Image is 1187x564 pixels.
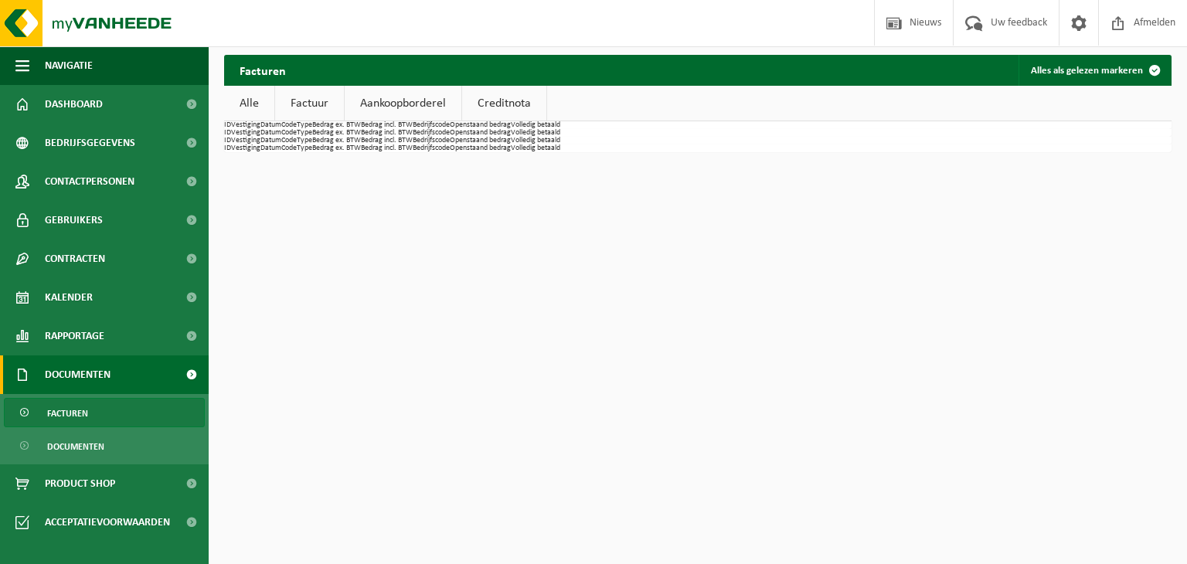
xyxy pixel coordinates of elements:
th: Code [281,121,297,129]
th: ID [224,137,231,144]
th: Vestiging [231,121,260,129]
th: Volledig betaald [511,137,560,144]
a: Facturen [4,398,205,427]
th: ID [224,121,231,129]
th: Volledig betaald [511,121,560,129]
a: Aankoopborderel [345,86,461,121]
span: Documenten [47,432,104,461]
th: Bedrag ex. BTW [312,144,361,152]
th: Bedrag incl. BTW [361,137,413,144]
th: Vestiging [231,144,260,152]
button: Alles als gelezen markeren [1019,55,1170,86]
a: Documenten [4,431,205,460]
th: Openstaand bedrag [450,144,511,152]
th: Bedrag incl. BTW [361,129,413,137]
th: Datum [260,144,281,152]
a: Factuur [275,86,344,121]
span: Facturen [47,399,88,428]
span: Documenten [45,355,111,394]
th: Bedrag incl. BTW [361,121,413,129]
span: Navigatie [45,46,93,85]
span: Contactpersonen [45,162,134,201]
span: Acceptatievoorwaarden [45,503,170,542]
th: Openstaand bedrag [450,121,511,129]
span: Product Shop [45,464,115,503]
th: Bedrijfscode [413,121,450,129]
th: Bedrag ex. BTW [312,137,361,144]
th: Vestiging [231,137,260,144]
th: Bedrijfscode [413,129,450,137]
span: Bedrijfsgegevens [45,124,135,162]
th: Bedrag ex. BTW [312,121,361,129]
th: ID [224,129,231,137]
th: Code [281,144,297,152]
th: Bedrag incl. BTW [361,144,413,152]
span: Dashboard [45,85,103,124]
th: Datum [260,129,281,137]
th: Datum [260,121,281,129]
th: Bedrijfscode [413,144,450,152]
th: Bedrag ex. BTW [312,129,361,137]
th: Volledig betaald [511,144,560,152]
th: Datum [260,137,281,144]
th: Code [281,137,297,144]
th: Type [297,144,312,152]
span: Rapportage [45,317,104,355]
a: Alle [224,86,274,121]
th: Openstaand bedrag [450,137,511,144]
th: Code [281,129,297,137]
th: Type [297,137,312,144]
th: ID [224,144,231,152]
span: Gebruikers [45,201,103,240]
span: Kalender [45,278,93,317]
h2: Facturen [224,55,301,85]
span: Contracten [45,240,105,278]
th: Volledig betaald [511,129,560,137]
th: Type [297,129,312,137]
th: Openstaand bedrag [450,129,511,137]
a: Creditnota [462,86,546,121]
th: Type [297,121,312,129]
th: Bedrijfscode [413,137,450,144]
th: Vestiging [231,129,260,137]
